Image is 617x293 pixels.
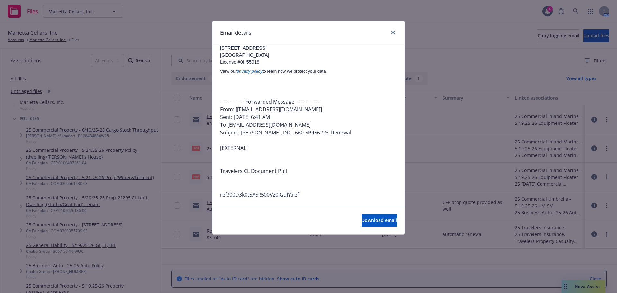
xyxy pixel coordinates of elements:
span: View our [220,69,237,74]
a: [EMAIL_ADDRESS][DOMAIN_NAME] [228,121,311,128]
a: close [389,29,397,36]
p: License #0H55918 [220,59,397,66]
h1: Email details [220,29,251,37]
span: Download email [362,217,397,223]
span: to learn how we protect your data. [263,69,327,74]
span: privacy policy [237,69,263,74]
button: Download email [362,214,397,227]
a: [EMAIL_ADDRESS][DOMAIN_NAME] [237,106,320,113]
p: [GEOGRAPHIC_DATA] [220,51,397,59]
a: privacy policy [237,67,263,74]
p: [STREET_ADDRESS] [220,44,397,51]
